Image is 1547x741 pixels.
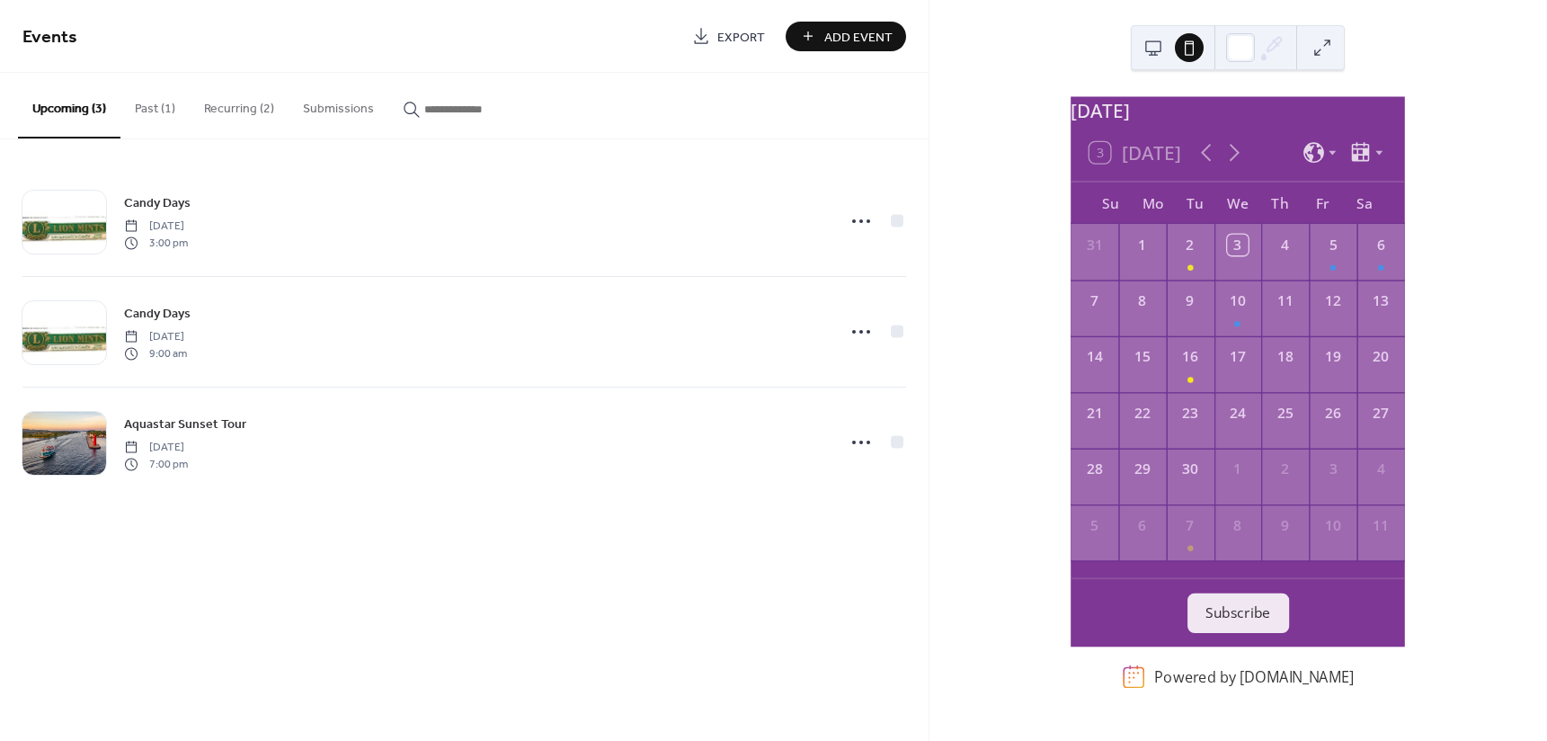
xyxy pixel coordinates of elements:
span: 3:00 pm [124,235,188,251]
div: 28 [1084,459,1105,479]
div: 7 [1179,515,1200,536]
div: 29 [1132,459,1152,479]
a: Export [679,22,778,51]
button: Submissions [289,73,388,137]
div: 25 [1276,403,1296,424]
a: [DOMAIN_NAME] [1240,667,1354,687]
div: 15 [1132,347,1152,368]
div: 1 [1228,459,1249,479]
button: Upcoming (3) [18,73,120,138]
div: 5 [1323,235,1344,255]
div: 31 [1084,235,1105,255]
div: 26 [1323,403,1344,424]
div: 21 [1084,403,1105,424]
div: 9 [1276,515,1296,536]
div: 13 [1371,290,1391,311]
div: 4 [1371,459,1391,479]
div: 11 [1371,515,1391,536]
div: Su [1089,182,1132,224]
div: Th [1259,182,1302,224]
div: 20 [1371,347,1391,368]
div: 27 [1371,403,1391,424]
div: 2 [1179,235,1200,255]
div: 4 [1276,235,1296,255]
div: 22 [1132,403,1152,424]
div: 10 [1323,515,1344,536]
span: [DATE] [124,219,188,235]
div: 16 [1179,347,1200,368]
div: 12 [1323,290,1344,311]
div: 11 [1276,290,1296,311]
span: [DATE] [124,440,188,456]
div: Mo [1132,182,1174,224]
div: 3 [1323,459,1344,479]
div: 30 [1179,459,1200,479]
span: 9:00 am [124,345,187,362]
button: Subscribe [1187,594,1289,633]
span: 7:00 pm [124,456,188,472]
div: 5 [1084,515,1105,536]
span: Candy Days [124,194,191,213]
a: Candy Days [124,192,191,213]
div: 1 [1132,235,1152,255]
div: 8 [1132,290,1152,311]
div: 2 [1276,459,1296,479]
div: 6 [1371,235,1391,255]
div: 24 [1228,403,1249,424]
div: 10 [1228,290,1249,311]
span: Add Event [824,28,893,47]
button: Past (1) [120,73,190,137]
div: 23 [1179,403,1200,424]
div: 7 [1084,290,1105,311]
div: 19 [1323,347,1344,368]
button: Add Event [786,22,906,51]
div: 17 [1228,347,1249,368]
span: Events [22,20,77,55]
div: 18 [1276,347,1296,368]
a: Aquastar Sunset Tour [124,414,246,434]
div: [DATE] [1071,96,1405,124]
button: Recurring (2) [190,73,289,137]
div: 9 [1179,290,1200,311]
div: 14 [1084,347,1105,368]
div: We [1217,182,1259,224]
span: Candy Days [124,305,191,324]
div: Sa [1344,182,1386,224]
div: Powered by [1154,667,1354,687]
div: 3 [1228,235,1249,255]
span: Export [717,28,765,47]
div: Tu [1175,182,1217,224]
a: Candy Days [124,303,191,324]
div: 6 [1132,515,1152,536]
span: [DATE] [124,329,187,345]
div: 8 [1228,515,1249,536]
span: Aquastar Sunset Tour [124,415,246,434]
div: Fr [1302,182,1344,224]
